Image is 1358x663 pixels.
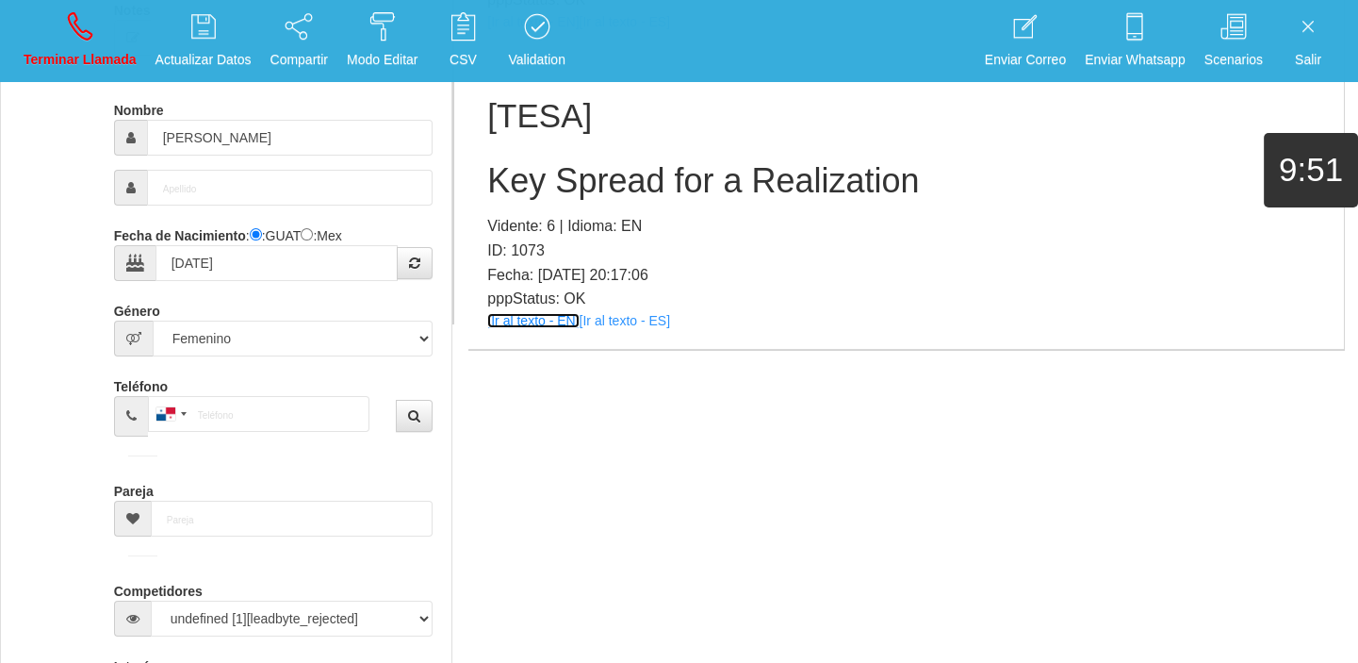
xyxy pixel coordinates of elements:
p: Enviar Whatsapp [1085,49,1186,71]
p: pppStatus: OK [487,287,1325,311]
a: [Ir al texto - EN] [487,313,579,328]
h1: [TESA] [487,98,1325,135]
input: Apellido [147,170,434,206]
p: Modo Editar [347,49,417,71]
input: Nombre [147,120,434,156]
p: Salir [1282,49,1334,71]
p: Validation [508,49,564,71]
a: Modo Editar [340,6,424,76]
a: Enviar Correo [978,6,1072,76]
input: Pareja [151,501,434,537]
p: Enviar Correo [985,49,1066,71]
div: Panama (Panamá): +507 [149,397,192,431]
a: Terminar Llamada [17,6,143,76]
p: Vidente: 6 | Idioma: EN [487,214,1325,239]
p: Compartir [270,49,328,71]
label: Nombre [114,94,164,120]
label: Competidores [114,575,203,601]
a: Salir [1275,6,1341,76]
h2: Key Spread for a Realization [487,162,1325,200]
a: Enviar Whatsapp [1078,6,1192,76]
p: Terminar Llamada [24,49,137,71]
label: Teléfono [114,371,168,396]
a: Actualizar Datos [149,6,258,76]
label: Pareja [114,475,154,501]
a: Compartir [264,6,335,76]
a: Scenarios [1198,6,1269,76]
h1: 9:51 [1264,152,1358,189]
p: ID: 1073 [487,239,1325,263]
p: Actualizar Datos [155,49,252,71]
input: :Yuca-Mex [301,228,313,240]
a: CSV [430,6,496,76]
a: [Ir al texto - ES] [580,313,670,328]
label: Fecha de Nacimiento [114,220,246,245]
p: Scenarios [1204,49,1263,71]
div: : :GUAT :Mex [114,220,434,281]
p: Fecha: [DATE] 20:17:06 [487,263,1325,288]
label: Género [114,295,160,321]
a: Validation [501,6,571,76]
p: CSV [436,49,489,71]
input: Teléfono [148,396,369,432]
input: :Quechi GUAT [250,228,262,240]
